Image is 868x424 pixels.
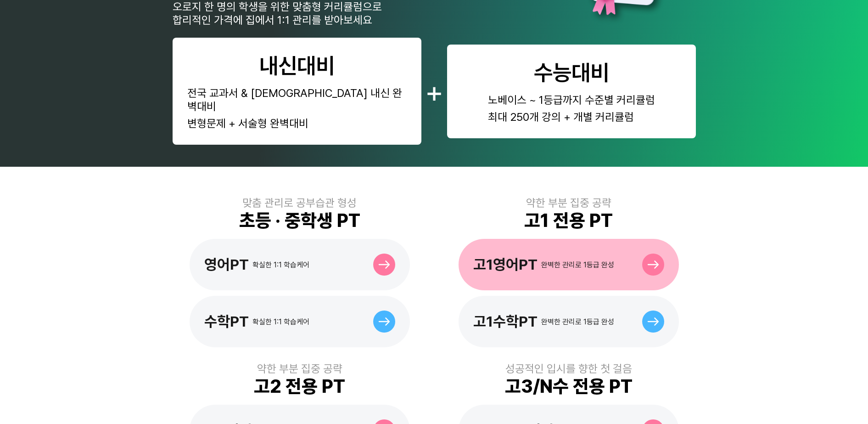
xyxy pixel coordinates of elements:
[541,317,614,326] div: 완벽한 관리로 1등급 완성
[425,74,443,109] div: +
[204,256,249,273] div: 영어PT
[242,196,357,209] div: 맞춤 관리로 공부습관 형성
[257,362,342,375] div: 약한 부분 집중 공략
[473,256,538,273] div: 고1영어PT
[524,209,613,232] div: 고1 전용 PT
[473,313,538,330] div: 고1수학PT
[187,86,407,113] div: 전국 교과서 & [DEMOGRAPHIC_DATA] 내신 완벽대비
[505,362,632,375] div: 성공적인 입시를 향한 첫 걸음
[252,317,309,326] div: 확실한 1:1 학습케어
[252,260,309,269] div: 확실한 1:1 학습케어
[541,260,614,269] div: 완벽한 관리로 1등급 완성
[488,93,655,107] div: 노베이스 ~ 1등급까지 수준별 커리큘럼
[526,196,611,209] div: 약한 부분 집중 공략
[187,117,407,130] div: 변형문제 + 서술형 완벽대비
[239,209,360,232] div: 초등 · 중학생 PT
[505,375,633,397] div: 고3/N수 전용 PT
[173,13,382,27] div: 합리적인 가격에 집에서 1:1 관리를 받아보세요
[254,375,345,397] div: 고2 전용 PT
[534,59,609,86] div: 수능대비
[488,110,655,124] div: 최대 250개 강의 + 개별 커리큘럼
[204,313,249,330] div: 수학PT
[259,52,335,79] div: 내신대비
